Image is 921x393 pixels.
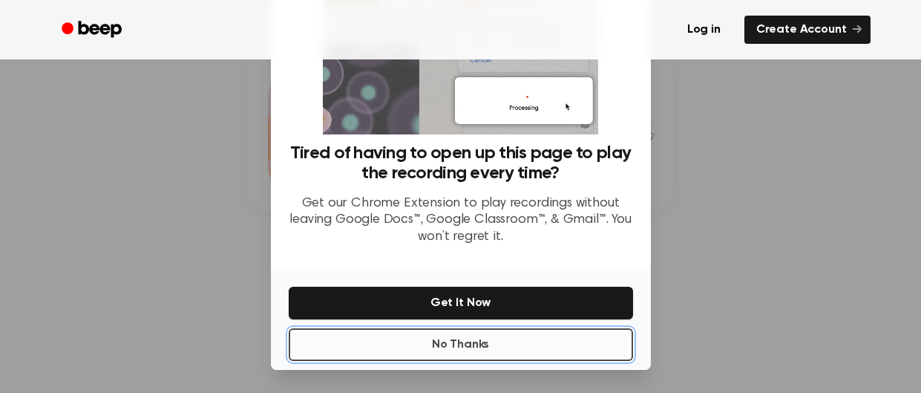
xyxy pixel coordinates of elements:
button: No Thanks [289,328,633,361]
button: Get It Now [289,287,633,319]
a: Beep [51,16,135,45]
a: Create Account [744,16,871,44]
h3: Tired of having to open up this page to play the recording every time? [289,143,633,183]
a: Log in [672,13,735,47]
p: Get our Chrome Extension to play recordings without leaving Google Docs™, Google Classroom™, & Gm... [289,195,633,246]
